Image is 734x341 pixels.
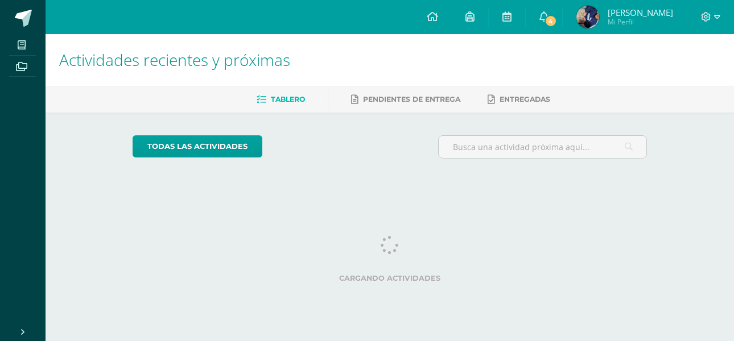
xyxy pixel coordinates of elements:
span: [PERSON_NAME] [608,7,673,18]
span: Actividades recientes y próximas [59,49,290,70]
span: 4 [544,15,556,27]
a: Entregadas [488,90,550,109]
a: Pendientes de entrega [351,90,460,109]
a: todas las Actividades [133,135,262,157]
span: Mi Perfil [608,17,673,27]
img: 9e9fda6ab3cf360909e79eb90bc49fdb.png [576,6,599,28]
span: Tablero [271,95,305,103]
span: Entregadas [500,95,550,103]
a: Tablero [257,90,305,109]
label: Cargando actividades [133,274,648,282]
input: Busca una actividad próxima aquí... [439,136,647,158]
span: Pendientes de entrega [363,95,460,103]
